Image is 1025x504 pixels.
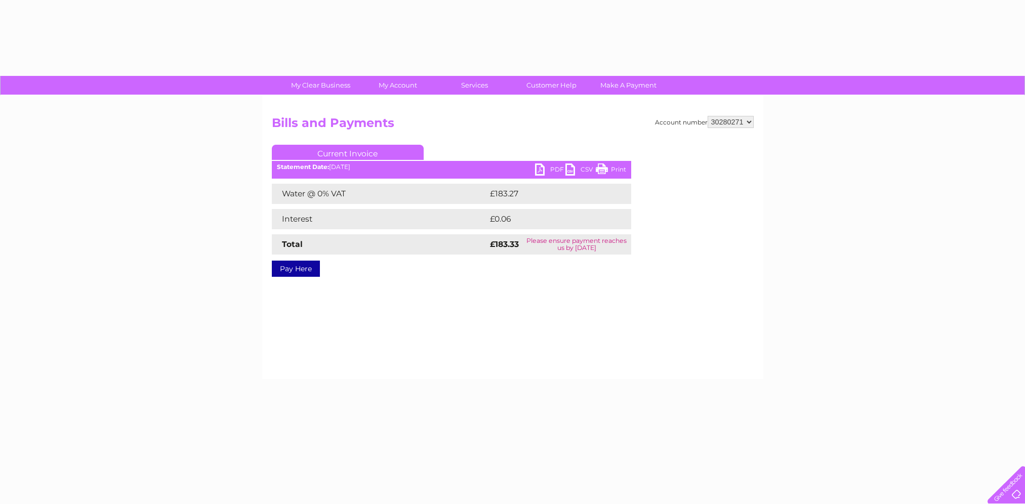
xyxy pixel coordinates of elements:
[535,163,565,178] a: PDF
[356,76,439,95] a: My Account
[510,76,593,95] a: Customer Help
[433,76,516,95] a: Services
[282,239,303,249] strong: Total
[272,116,754,135] h2: Bills and Payments
[272,184,487,204] td: Water @ 0% VAT
[279,76,362,95] a: My Clear Business
[596,163,626,178] a: Print
[272,261,320,277] a: Pay Here
[522,234,631,255] td: Please ensure payment reaches us by [DATE]
[277,163,329,171] b: Statement Date:
[487,184,612,204] td: £183.27
[565,163,596,178] a: CSV
[487,209,608,229] td: £0.06
[490,239,519,249] strong: £183.33
[587,76,670,95] a: Make A Payment
[272,209,487,229] td: Interest
[272,145,424,160] a: Current Invoice
[655,116,754,128] div: Account number
[272,163,631,171] div: [DATE]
